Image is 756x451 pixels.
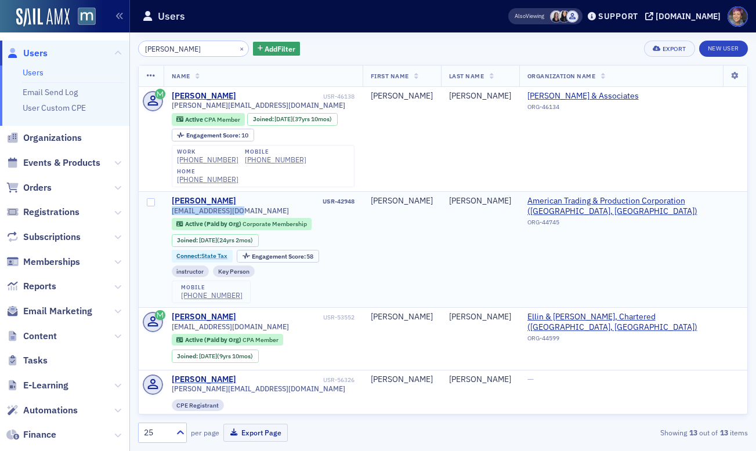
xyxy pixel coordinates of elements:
[23,87,78,97] a: Email Send Log
[172,265,209,277] div: instructor
[172,113,245,126] div: Active: Active: CPA Member
[6,157,100,169] a: Events & Products
[527,374,534,384] span: —
[527,196,739,216] a: American Trading & Production Corporation ([GEOGRAPHIC_DATA], [GEOGRAPHIC_DATA])
[176,115,240,123] a: Active CPA Member
[223,424,288,442] button: Export Page
[6,428,56,441] a: Finance
[238,314,355,321] div: USR-53552
[245,155,306,164] a: [PHONE_NUMBER]
[70,8,96,27] a: View Homepage
[253,42,301,56] button: AddFilter
[186,131,241,139] span: Engagement Score :
[199,237,253,244] div: (24yrs 2mos)
[656,11,721,21] div: [DOMAIN_NAME]
[243,220,307,228] span: Corporate Membership
[176,252,227,260] a: Connect:State Tax
[252,252,307,260] span: Engagement Score :
[172,312,236,322] a: [PERSON_NAME]
[728,6,748,27] span: Profile
[172,350,259,362] div: Joined: 2015-10-12 00:00:00
[181,284,243,291] div: mobile
[177,155,238,164] a: [PHONE_NUMBER]
[144,427,169,439] div: 25
[238,198,355,205] div: USR-42948
[527,91,639,101] a: [PERSON_NAME] & Associates
[181,291,243,300] div: [PHONE_NUMBER]
[645,12,725,20] button: [DOMAIN_NAME]
[371,374,433,385] div: [PERSON_NAME]
[16,8,70,27] img: SailAMX
[238,376,355,384] div: USR-56326
[515,12,544,20] span: Viewing
[185,336,243,344] span: Active (Paid by Org)
[527,72,596,80] span: Organization Name
[449,374,511,385] div: [PERSON_NAME]
[663,46,686,52] div: Export
[23,354,48,367] span: Tasks
[598,11,638,21] div: Support
[23,305,92,318] span: Email Marketing
[449,72,484,80] span: Last Name
[191,427,219,438] label: per page
[687,427,699,438] strong: 13
[6,231,81,243] a: Subscriptions
[172,129,254,141] div: Engagement Score: 10
[23,280,56,293] span: Reports
[6,47,48,60] a: Users
[566,10,578,23] span: Justin Chase
[172,234,259,247] div: Joined: 2001-06-08 00:00:00
[6,404,78,417] a: Automations
[23,404,78,417] span: Automations
[6,181,52,194] a: Orders
[177,237,199,244] span: Joined :
[6,280,56,293] a: Reports
[515,12,526,20] div: Also
[199,352,217,360] span: [DATE]
[699,41,748,57] a: New User
[527,334,739,346] div: ORG-44599
[213,265,255,277] div: Key Person
[199,236,217,244] span: [DATE]
[185,115,204,123] span: Active
[172,72,190,80] span: Name
[23,181,52,194] span: Orders
[177,168,238,175] div: home
[23,428,56,441] span: Finance
[158,9,185,23] h1: Users
[186,132,248,139] div: 10
[176,336,278,344] a: Active (Paid by Org) CPA Member
[172,196,236,206] a: [PERSON_NAME]
[527,219,739,230] div: ORG-44745
[237,43,247,53] button: ×
[558,10,570,23] span: Tyra Washington
[177,352,199,360] span: Joined :
[243,336,278,344] span: CPA Member
[247,113,338,126] div: Joined: 1987-10-12 00:00:00
[138,41,249,57] input: Search…
[177,175,238,184] a: [PHONE_NUMBER]
[185,220,243,228] span: Active (Paid by Org)
[172,374,236,385] a: [PERSON_NAME]
[23,330,57,343] span: Content
[644,41,694,57] button: Export
[172,218,312,230] div: Active (Paid by Org): Active (Paid by Org): Corporate Membership
[23,379,68,392] span: E-Learning
[553,427,748,438] div: Showing out of items
[527,91,639,101] span: Springer Lawson & Associates
[23,256,80,268] span: Memberships
[172,399,225,411] div: CPE Registrant
[371,312,433,322] div: [PERSON_NAME]
[274,115,292,123] span: [DATE]
[23,206,79,219] span: Registrations
[238,93,355,100] div: USR-46138
[6,256,80,268] a: Memberships
[6,132,82,144] a: Organizations
[253,115,275,123] span: Joined :
[78,8,96,26] img: SailAMX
